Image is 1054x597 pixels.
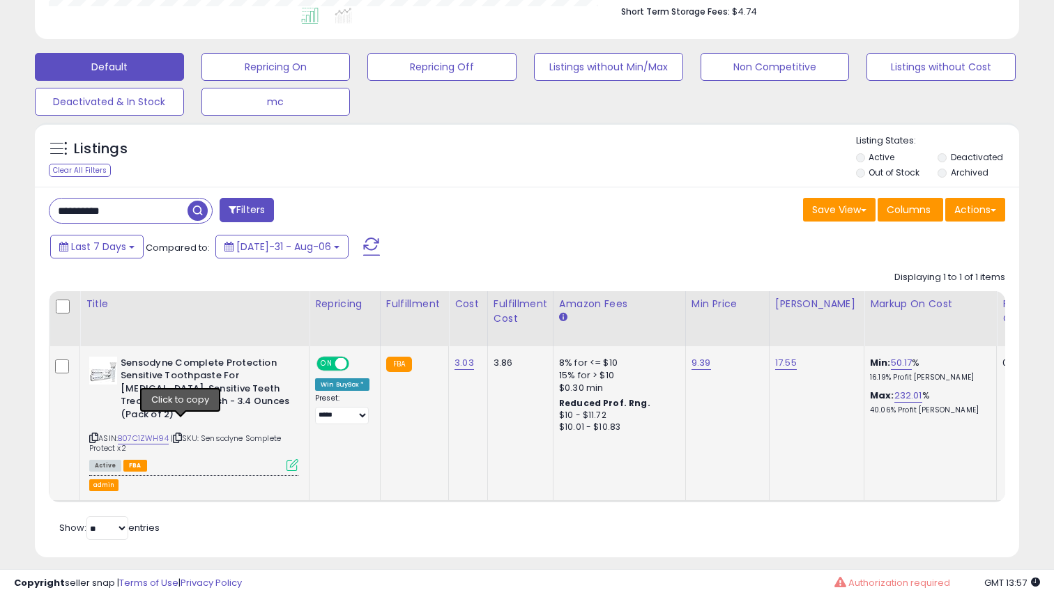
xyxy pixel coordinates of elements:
[803,198,876,222] button: Save View
[701,53,850,81] button: Non Competitive
[732,5,757,18] span: $4.74
[559,382,675,394] div: $0.30 min
[118,433,169,444] a: B07C1ZWH94
[49,164,111,177] div: Clear All Filters
[559,357,675,369] div: 8% for <= $10
[74,139,128,159] h5: Listings
[14,577,242,590] div: seller snap | |
[146,241,210,254] span: Compared to:
[201,88,351,116] button: mc
[951,151,1003,163] label: Deactivated
[894,389,922,403] a: 232.01
[1002,297,1051,326] div: Fulfillable Quantity
[775,297,858,311] div: [PERSON_NAME]
[856,134,1020,148] p: Listing States:
[494,357,542,369] div: 3.86
[887,203,931,217] span: Columns
[869,166,919,178] label: Out of Stock
[621,6,730,17] b: Short Term Storage Fees:
[692,356,711,370] a: 9.39
[559,410,675,421] div: $10 - $11.72
[367,53,517,81] button: Repricing Off
[869,151,894,163] label: Active
[14,576,65,589] strong: Copyright
[318,357,335,369] span: ON
[89,433,281,453] span: | SKU: Sensodyne Somplete Protect x2
[35,53,184,81] button: Default
[315,394,369,425] div: Preset:
[534,53,683,81] button: Listings without Min/Max
[848,576,950,589] span: Authorization required
[870,357,986,382] div: %
[201,53,351,81] button: Repricing On
[984,576,1040,589] span: 2025-08-14 13:57 GMT
[386,357,412,372] small: FBA
[891,356,912,370] a: 50.17
[692,297,763,311] div: Min Price
[878,198,943,222] button: Columns
[71,240,126,254] span: Last 7 Days
[870,356,891,369] b: Min:
[35,88,184,116] button: Deactivated & In Stock
[559,297,680,311] div: Amazon Fees
[86,297,303,311] div: Title
[559,421,675,433] div: $10.01 - $10.83
[494,297,547,326] div: Fulfillment Cost
[121,357,290,425] b: Sensodyne Complete Protection Sensitive Toothpaste For [MEDICAL_DATA], Sensitive Teeth Treatment,...
[215,235,349,258] button: [DATE]-31 - Aug-06
[181,576,242,589] a: Privacy Policy
[315,378,369,391] div: Win BuyBox *
[559,369,675,382] div: 15% for > $10
[50,235,144,258] button: Last 7 Days
[220,198,274,222] button: Filters
[866,53,1016,81] button: Listings without Cost
[89,460,121,472] span: All listings currently available for purchase on Amazon
[1002,357,1046,369] div: 0
[559,311,567,324] small: Amazon Fees.
[951,166,988,178] label: Archived
[945,198,1005,222] button: Actions
[89,357,298,470] div: ASIN:
[870,389,986,415] div: %
[894,271,1005,284] div: Displaying 1 to 1 of 1 items
[89,479,119,491] button: admin
[236,240,331,254] span: [DATE]-31 - Aug-06
[455,297,482,311] div: Cost
[455,356,474,370] a: 3.03
[870,373,986,382] p: 16.19% Profit [PERSON_NAME]
[119,576,178,589] a: Terms of Use
[89,357,117,385] img: 41zfws63jcL._SL40_.jpg
[559,397,650,409] b: Reduced Prof. Rng.
[870,405,986,415] p: 40.06% Profit [PERSON_NAME]
[775,356,797,370] a: 17.55
[315,297,374,311] div: Repricing
[870,297,991,311] div: Markup on Cost
[386,297,443,311] div: Fulfillment
[870,389,894,402] b: Max:
[59,521,160,534] span: Show: entries
[123,460,147,472] span: FBA
[864,291,997,346] th: The percentage added to the cost of goods (COGS) that forms the calculator for Min & Max prices.
[347,357,369,369] span: OFF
